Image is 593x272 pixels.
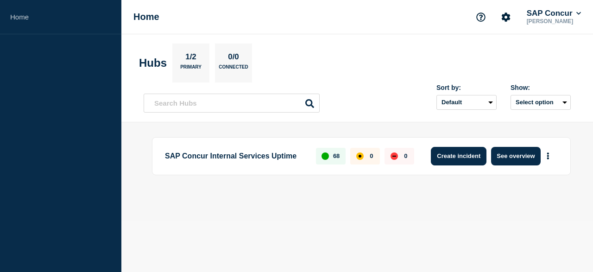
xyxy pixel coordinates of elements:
[182,52,200,64] p: 1/2
[491,147,540,165] button: See overview
[404,152,407,159] p: 0
[133,12,159,22] h1: Home
[165,147,305,165] p: SAP Concur Internal Services Uptime
[542,147,554,164] button: More actions
[219,64,248,74] p: Connected
[471,7,491,27] button: Support
[525,18,583,25] p: [PERSON_NAME]
[431,147,486,165] button: Create incident
[496,7,516,27] button: Account settings
[370,152,373,159] p: 0
[144,94,320,113] input: Search Hubs
[436,95,497,110] select: Sort by
[511,84,571,91] div: Show:
[525,9,583,18] button: SAP Concur
[391,152,398,160] div: down
[436,84,497,91] div: Sort by:
[511,95,571,110] button: Select option
[180,64,202,74] p: Primary
[333,152,340,159] p: 68
[356,152,364,160] div: affected
[139,57,167,70] h2: Hubs
[225,52,243,64] p: 0/0
[322,152,329,160] div: up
